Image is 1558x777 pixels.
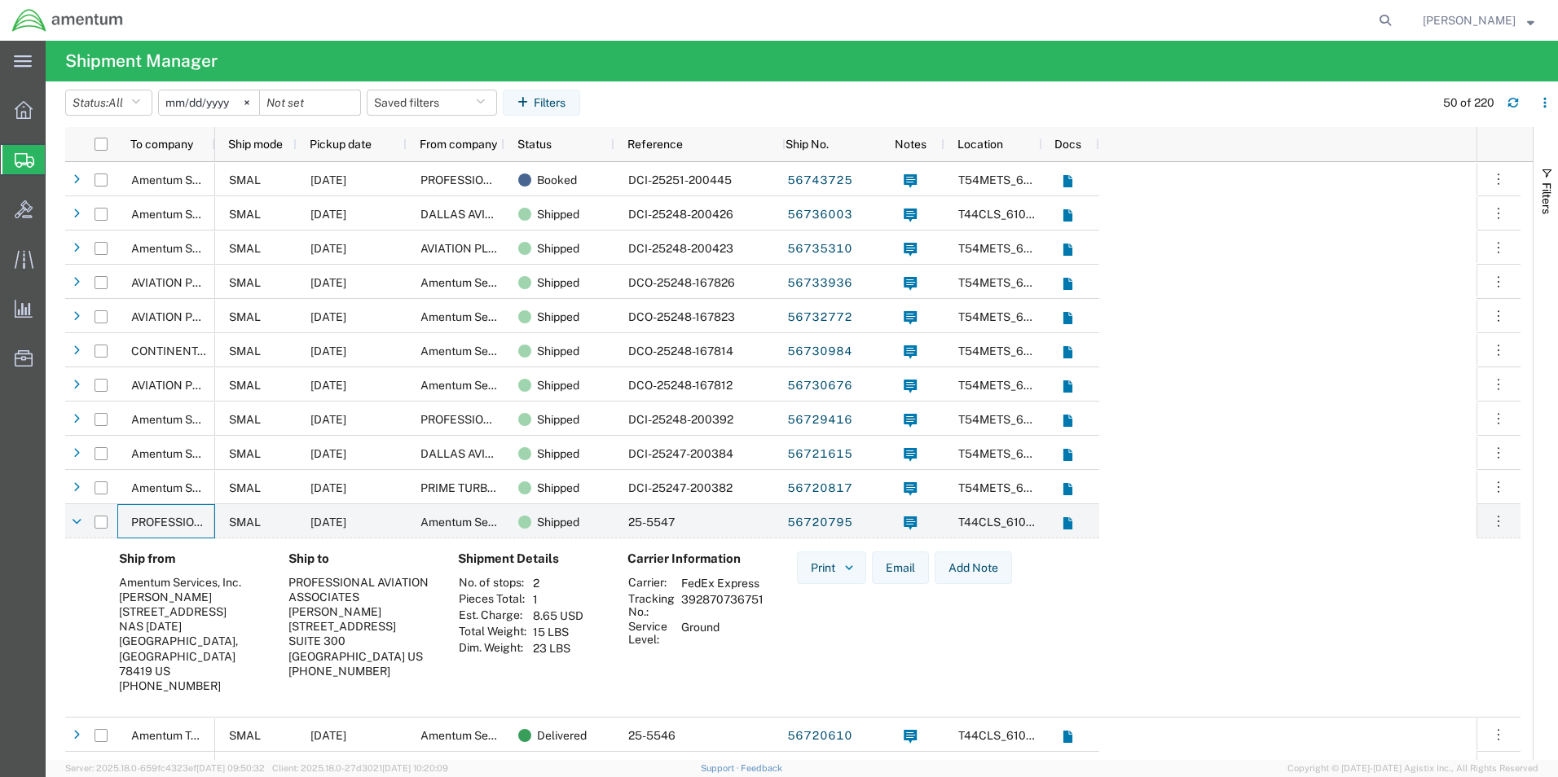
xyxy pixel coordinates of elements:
span: Amentum Services, Inc. [420,345,543,358]
span: 09/05/2025 [310,413,346,426]
span: DCO-25248-167812 [628,379,733,392]
th: Pieces Total: [458,591,527,608]
span: Location [957,138,1003,151]
a: 56720817 [786,476,853,502]
span: Ship No. [786,138,829,151]
div: [STREET_ADDRESS] [288,619,432,634]
td: 23 LBS [527,640,589,656]
span: Amentum Services, Inc. [131,481,253,494]
span: 09/05/2025 [310,379,346,392]
a: 56730676 [786,373,853,399]
th: Dim. Weight: [458,640,527,656]
span: T54METS_6100 - NAS Corpus Christi [958,310,1192,323]
span: Shipped [537,402,579,437]
td: Ground [676,619,769,647]
span: T44CLS_6100 - NAS Corpus Christi [958,208,1182,221]
span: All [108,96,123,109]
div: [PHONE_NUMBER] [288,664,432,678]
span: Shipped [537,197,579,231]
span: From company [420,138,497,151]
div: PROFESSIONAL AVIATION ASSOCIATES [288,575,432,604]
button: [PERSON_NAME] [1422,11,1535,30]
span: Notes [895,138,926,151]
span: DCI-25248-200426 [628,208,733,221]
span: Amentum Services, Inc. [131,208,253,221]
span: 09/04/2025 [310,481,346,494]
div: SUITE 300 [288,634,432,648]
a: Feedback [741,763,782,773]
td: 8.65 USD [527,608,589,624]
a: 56729416 [786,407,853,433]
div: [GEOGRAPHIC_DATA], [GEOGRAPHIC_DATA] 78419 US [119,634,262,678]
span: SMAL [229,379,261,392]
span: Delivered [537,718,587,753]
div: Amentum Services, Inc. [119,575,262,590]
span: Shipped [537,231,579,266]
span: 09/04/2025 [310,729,346,742]
span: AVIATION PLUS INC [131,310,237,323]
span: T54METS_6100 - NAS Corpus Christi [958,413,1192,426]
span: Shipped [537,300,579,334]
span: DCO-25248-167814 [628,345,733,358]
span: CONTINENTAL TESTING [131,345,262,358]
td: 1 [527,591,589,608]
div: [PERSON_NAME] [119,590,262,604]
span: Amentum Services, Inc. [131,173,253,187]
h4: Ship to [288,551,432,566]
span: PROFESSIONAL AVIATION ASSOCIATES [131,516,345,529]
span: Shipped [537,471,579,505]
div: [PERSON_NAME] [288,604,432,619]
a: 56720795 [786,510,853,536]
span: Amentum Services, Inc. [131,413,253,426]
div: [GEOGRAPHIC_DATA] US [288,649,432,664]
span: 09/05/2025 [310,276,346,289]
span: 25-5547 [628,516,675,529]
span: 09/05/2025 [310,310,346,323]
span: Reference [627,138,683,151]
span: T54METS_6100 - NAS Corpus Christi [958,173,1192,187]
span: [DATE] 09:50:32 [196,763,265,773]
div: [STREET_ADDRESS] [119,604,262,619]
span: DCO-25248-167826 [628,276,735,289]
td: FedEx Express [676,575,769,591]
th: Service Level: [627,619,676,647]
th: Total Weight: [458,624,527,640]
span: SMAL [229,173,261,187]
span: DCI-25247-200382 [628,481,733,494]
span: SMAL [229,516,261,529]
button: Add Note [935,551,1012,584]
span: PRIME TURBINES LLC [420,481,538,494]
span: Amentum Services, Inc. [420,729,543,742]
h4: Shipment Details [458,551,601,566]
input: Not set [260,90,360,115]
span: Joel Salinas [1423,11,1516,29]
span: SMAL [229,310,261,323]
td: 2 [527,575,589,591]
span: Server: 2025.18.0-659fc4323ef [65,763,265,773]
span: AVIATION PLUS INC [420,242,526,255]
a: 56733936 [786,270,853,296]
h4: Shipment Manager [65,41,218,81]
span: T54METS_6100 - NAS Corpus Christi [958,345,1192,358]
span: SMAL [229,447,261,460]
span: SMAL [229,242,261,255]
a: 56735310 [786,236,853,262]
td: 15 LBS [527,624,589,640]
span: T54METS_6100 - NAS Corpus Christi [958,481,1192,494]
a: 56720610 [786,723,853,749]
div: 50 of 220 [1443,94,1494,112]
span: Shipped [537,437,579,471]
button: Status:All [65,90,152,116]
th: Tracking No.: [627,591,676,619]
span: PROFESSIONAL AVIATION ASSOCIATES INC [420,413,657,426]
div: [PHONE_NUMBER] [119,678,262,693]
span: PROFESSIONAL AVIATION ASSOCIATES INC [420,173,657,187]
span: Shipped [537,368,579,402]
span: 09/05/2025 [310,242,346,255]
a: 56730984 [786,339,853,365]
span: AVIATION PLUS INC [131,276,237,289]
span: DCI-25247-200384 [628,447,733,460]
span: Shipped [537,266,579,300]
span: Pickup date [310,138,372,151]
h4: Ship from [119,551,262,566]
